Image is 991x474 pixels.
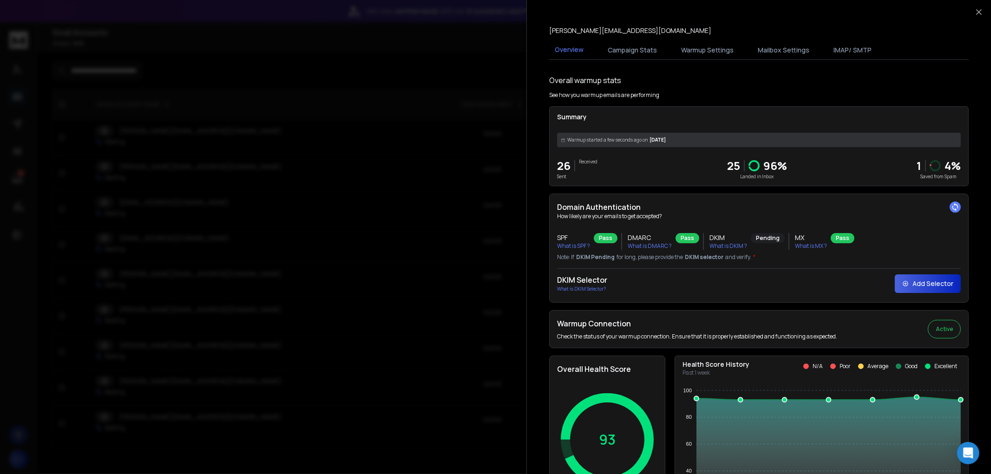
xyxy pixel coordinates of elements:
[576,253,615,261] span: DKIM Pending
[557,242,590,250] p: What is SPF ?
[934,363,957,370] p: Excellent
[795,233,827,242] h3: MX
[549,75,621,86] h1: Overall warmup stats
[557,173,571,180] p: Sent
[709,242,747,250] p: What is DKIM ?
[683,388,692,393] tspan: 100
[840,363,851,370] p: Poor
[676,40,739,60] button: Warmup Settings
[676,233,699,243] div: Pass
[686,414,692,420] tspan: 80
[685,253,723,261] span: DKIM selector
[567,136,648,143] span: Warmup started a few seconds ago on
[727,158,740,173] p: 25
[557,158,571,173] p: 26
[557,201,961,213] h2: Domain Authentication
[683,360,749,369] p: Health Score History
[579,158,597,165] p: Received
[917,173,961,180] p: Saved from Spam
[957,442,979,464] div: Open Intercom Messenger
[557,274,607,286] h2: DKIM Selector
[599,431,616,448] p: 93
[557,213,961,220] p: How likely are your emails to get accepted?
[549,39,589,61] button: Overview
[628,242,672,250] p: What is DMARC ?
[557,133,961,147] div: [DATE]
[828,40,877,60] button: IMAP/ SMTP
[945,158,961,173] p: 4 %
[686,468,692,474] tspan: 40
[557,333,837,340] p: Check the status of your warmup connection. Ensure that it is properly established and functionin...
[557,364,657,375] h2: Overall Health Score
[557,233,590,242] h3: SPF
[557,318,837,329] h2: Warmup Connection
[751,233,785,243] div: Pending
[557,112,961,122] p: Summary
[683,369,749,377] p: Past 1 week
[752,40,815,60] button: Mailbox Settings
[867,363,888,370] p: Average
[549,26,711,35] p: [PERSON_NAME][EMAIL_ADDRESS][DOMAIN_NAME]
[831,233,854,243] div: Pass
[763,158,787,173] p: 96 %
[905,363,918,370] p: Good
[895,274,961,293] button: Add Selector
[602,40,663,60] button: Campaign Stats
[917,158,921,173] strong: 1
[594,233,617,243] div: Pass
[686,441,692,447] tspan: 60
[709,233,747,242] h3: DKIM
[813,363,823,370] p: N/A
[557,253,961,261] p: Note: If for long, please provide the and verify.
[549,91,659,99] p: See how you warmup emails are performing
[727,173,787,180] p: Landed in Inbox
[628,233,672,242] h3: DMARC
[557,286,607,292] p: What is DKIM Selector?
[795,242,827,250] p: What is MX ?
[928,320,961,338] button: Active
